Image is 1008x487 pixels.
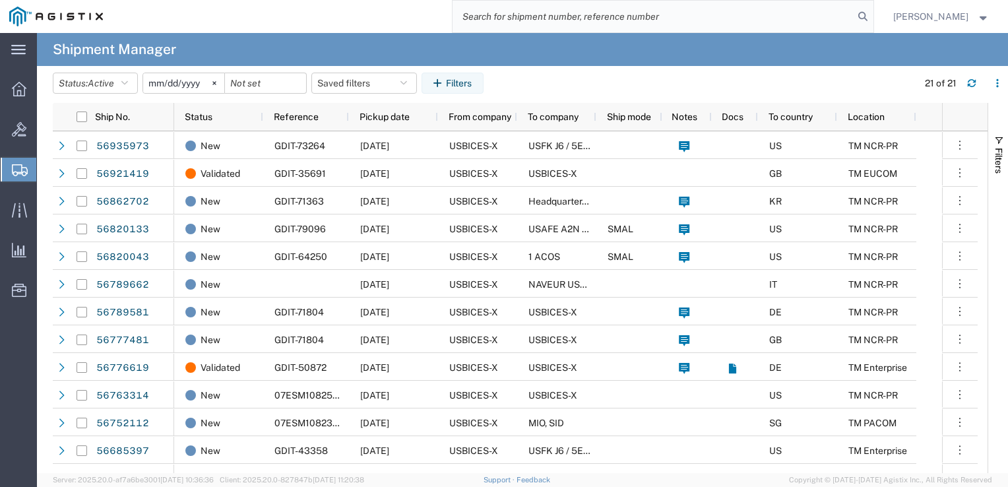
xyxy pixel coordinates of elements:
span: TM NCR-PR [848,196,898,207]
span: USBICES-X [449,168,498,179]
span: DE [769,307,782,317]
span: KR [769,196,782,207]
input: Not set [143,73,224,93]
span: DE [769,362,782,373]
span: USBICES-X [528,307,577,317]
span: Filters [993,148,1004,174]
span: Validated [201,354,240,381]
span: USBICES-X [449,251,498,262]
span: GDIT-64250 [274,251,327,262]
a: 56777481 [96,330,150,351]
span: GB [769,168,782,179]
span: Server: 2025.20.0-af7a6be3001 [53,476,214,484]
span: TM NCR-PR [848,279,898,290]
span: USBICES-X [528,335,577,345]
span: TM EUCOM [848,168,897,179]
span: GDIT-50872 [274,362,327,373]
span: New [201,298,220,326]
span: USBICES-X [528,362,577,373]
span: SMAL [608,224,633,234]
span: GDIT-43358 [274,445,328,456]
button: Status:Active [53,73,138,94]
span: MIO, SID [528,418,564,428]
span: USBICES-X [449,418,498,428]
span: To company [528,112,579,122]
span: USBICES-X [449,279,498,290]
span: US [769,141,782,151]
span: TM NCR-PR [848,335,898,345]
span: TM Enterprise [848,362,907,373]
span: Reference [274,112,319,122]
span: Copyright © [DATE]-[DATE] Agistix Inc., All Rights Reserved [789,474,992,486]
a: Feedback [517,476,550,484]
span: Docs [722,112,743,122]
span: Validated [201,160,240,187]
span: 09/11/2025 [360,418,389,428]
input: Not set [225,73,306,93]
a: 56921419 [96,164,150,185]
span: New [201,243,220,271]
span: New [201,271,220,298]
span: 09/24/2025 [360,168,389,179]
span: Nicholas Blandy [893,9,968,24]
button: Saved filters [311,73,417,94]
span: New [201,215,220,243]
span: New [201,187,220,215]
span: Notes [672,112,697,122]
span: TM PACOM [848,418,897,428]
a: 56789581 [96,302,150,323]
a: 56935973 [96,136,150,157]
a: 56789662 [96,275,150,296]
span: Headquarter, USFK [528,196,610,207]
span: GDIT-71363 [274,196,324,207]
a: 56763314 [96,385,150,406]
span: GDIT-71804 [274,307,324,317]
span: Client: 2025.20.0-827847b [220,476,364,484]
span: SG [769,418,782,428]
span: To country [769,112,813,122]
span: USBICES-X [528,168,577,179]
span: Ship No. [95,112,130,122]
span: [DATE] 11:20:38 [313,476,364,484]
span: GDIT-79096 [274,224,326,234]
a: 56752112 [96,413,150,434]
span: USBICES-X [449,141,498,151]
a: 56862702 [96,191,150,212]
span: USBICES-X [449,362,498,373]
span: USFK J6 / 5EK325 KOAM [528,445,637,456]
span: 09/09/2025 [360,390,389,401]
span: SMAL [608,251,633,262]
span: USBICES-X [449,445,498,456]
span: 09/25/2025 [360,335,389,345]
span: US [769,251,782,262]
span: 09/24/2025 [360,307,389,317]
span: USBICES-X [528,390,577,401]
input: Search for shipment number, reference number [453,1,854,32]
span: Active [88,78,114,88]
span: USBICES-X [449,196,498,207]
span: 09/25/2025 [360,224,389,234]
span: US [769,390,782,401]
span: US [769,445,782,456]
img: logo [9,7,103,26]
span: 09/11/2025 [360,279,389,290]
span: 09/25/2025 [360,196,389,207]
span: 09/02/2025 [360,445,389,456]
span: IT [769,279,777,290]
span: USBICES-X [449,335,498,345]
span: New [201,326,220,354]
span: 1 ACOS [528,251,560,262]
span: USBICES-X [449,224,498,234]
span: Ship mode [607,112,651,122]
span: 07ESM1082579 [274,390,344,401]
span: New [201,409,220,437]
span: TM NCR-PR [848,390,898,401]
span: Location [848,112,885,122]
span: [DATE] 10:36:36 [160,476,214,484]
span: New [201,132,220,160]
span: New [201,437,220,465]
span: TM NCR-PR [848,141,898,151]
span: TM NCR-PR [848,307,898,317]
span: 09/18/2025 [360,251,389,262]
span: NAVEUR USBICES-X (EUCOM) [528,279,657,290]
